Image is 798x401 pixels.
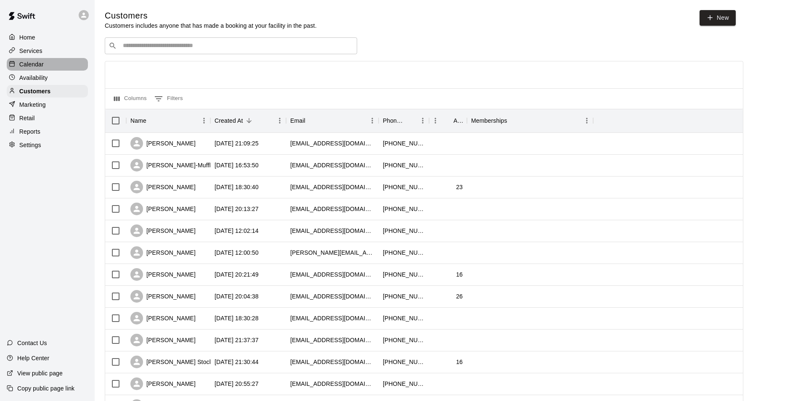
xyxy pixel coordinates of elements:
button: Menu [416,114,429,127]
div: Age [453,109,463,132]
div: bpaulson3417@gmail.com [290,292,374,301]
div: Created At [210,109,286,132]
button: Menu [581,114,593,127]
div: +16124752233 [383,227,425,235]
button: Sort [405,115,416,127]
div: briadawnaustin@gmail.com [290,139,374,148]
div: 2025-09-11 21:09:25 [215,139,259,148]
div: Name [126,109,210,132]
div: 2025-09-01 18:30:28 [215,314,259,322]
p: Reports [19,127,40,136]
div: 2025-08-31 21:37:37 [215,336,259,344]
div: Memberships [471,109,507,132]
div: +17634528661 [383,183,425,191]
div: [PERSON_NAME] [130,312,196,324]
div: [PERSON_NAME] [130,377,196,390]
div: Search customers by name or email [105,37,357,54]
p: Availability [19,74,48,82]
div: [PERSON_NAME] Stockbridge [130,356,229,368]
a: Marketing [7,98,88,111]
p: Settings [19,141,41,149]
div: +16123820066 [383,248,425,257]
div: Name [130,109,146,132]
a: Calendar [7,58,88,71]
button: Sort [305,115,317,127]
button: Sort [243,115,255,127]
div: mikebrucek@gmail.com [290,380,374,388]
div: [PERSON_NAME] [130,246,196,259]
a: Home [7,31,88,44]
div: 23 [456,183,463,191]
a: Availability [7,71,88,84]
div: [PERSON_NAME] [130,334,196,346]
p: Services [19,47,42,55]
div: maxstockbridge@gmail.com [290,336,374,344]
div: +16128106396 [383,270,425,279]
button: Menu [366,114,379,127]
div: [PERSON_NAME] [130,268,196,281]
div: maggiemhildebrand@gmail.com [290,314,374,322]
a: Services [7,45,88,57]
div: 2025-09-02 20:04:38 [215,292,259,301]
a: Settings [7,139,88,151]
div: Phone Number [383,109,405,132]
p: Contact Us [17,339,47,347]
div: Phone Number [379,109,429,132]
div: 16 [456,270,463,279]
div: [PERSON_NAME]-Muffler [130,159,216,171]
div: +19708465448 [383,314,425,322]
div: [PERSON_NAME] [130,137,196,150]
p: Copy public page link [17,384,74,393]
div: 26 [456,292,463,301]
div: bbrit1030@gmail.com [290,161,374,169]
button: Sort [442,115,453,127]
div: 2025-09-02 20:21:49 [215,270,259,279]
p: Customers includes anyone that has made a booking at your facility in the past. [105,21,317,30]
p: Customers [19,87,50,95]
a: New [700,10,736,26]
div: +16125328072 [383,358,425,366]
div: [PERSON_NAME] [130,181,196,193]
div: Memberships [467,109,593,132]
div: hudsonstockbridge2028@gmail.com [290,358,374,366]
div: +16519687077 [383,292,425,301]
p: Home [19,33,35,42]
a: Reports [7,125,88,138]
div: Email [286,109,379,132]
div: [PERSON_NAME] [130,203,196,215]
p: Retail [19,114,35,122]
div: +12175129118 [383,380,425,388]
div: [PERSON_NAME] [130,224,196,237]
button: Menu [273,114,286,127]
button: Sort [146,115,158,127]
p: Calendar [19,60,44,69]
div: +16127515992 [383,139,425,148]
p: View public page [17,369,63,377]
div: 2025-09-03 12:00:50 [215,248,259,257]
div: Age [429,109,467,132]
p: Help Center [17,354,49,362]
h5: Customers [105,10,317,21]
div: 2025-09-06 18:30:40 [215,183,259,191]
button: Menu [198,114,210,127]
div: 2025-09-11 16:53:50 [215,161,259,169]
div: stevebrothers2207@gmail.com [290,270,374,279]
a: Retail [7,112,88,124]
div: cristianencaladaa@gmail.com [290,227,374,235]
div: paul.m.abdo@gmail.com [290,248,374,257]
div: [PERSON_NAME] [130,290,196,303]
div: herr0204@gmail.com [290,205,374,213]
button: Show filters [152,92,185,106]
div: +16125320250 [383,205,425,213]
a: Customers [7,85,88,98]
div: Created At [215,109,243,132]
